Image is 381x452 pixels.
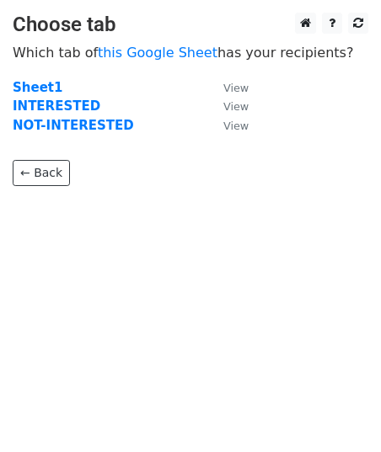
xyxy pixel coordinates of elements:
[98,45,217,61] a: this Google Sheet
[13,80,62,95] a: Sheet1
[13,13,368,37] h3: Choose tab
[223,82,249,94] small: View
[13,98,100,114] a: INTERESTED
[13,44,368,61] p: Which tab of has your recipients?
[207,118,249,133] a: View
[223,120,249,132] small: View
[13,160,70,186] a: ← Back
[207,80,249,95] a: View
[13,118,134,133] a: NOT-INTERESTED
[223,100,249,113] small: View
[207,98,249,114] a: View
